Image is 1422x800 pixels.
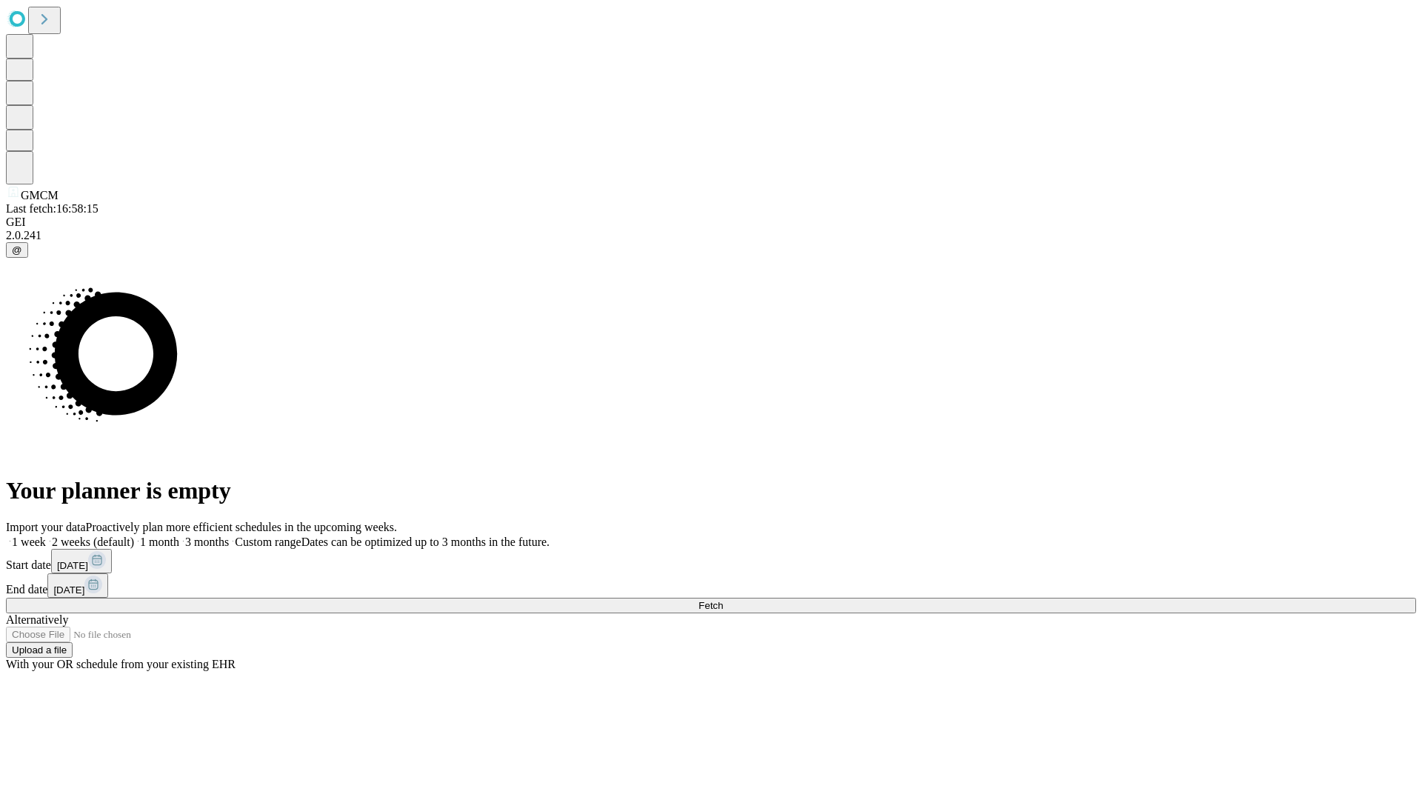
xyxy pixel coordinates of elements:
[12,536,46,548] span: 1 week
[6,477,1416,504] h1: Your planner is empty
[6,521,86,533] span: Import your data
[86,521,397,533] span: Proactively plan more efficient schedules in the upcoming weeks.
[6,613,68,626] span: Alternatively
[51,549,112,573] button: [DATE]
[140,536,179,548] span: 1 month
[21,189,59,201] span: GMCM
[301,536,550,548] span: Dates can be optimized up to 3 months in the future.
[6,658,236,670] span: With your OR schedule from your existing EHR
[6,573,1416,598] div: End date
[57,560,88,571] span: [DATE]
[47,573,108,598] button: [DATE]
[6,642,73,658] button: Upload a file
[6,202,99,215] span: Last fetch: 16:58:15
[698,600,723,611] span: Fetch
[12,244,22,256] span: @
[53,584,84,596] span: [DATE]
[185,536,229,548] span: 3 months
[6,598,1416,613] button: Fetch
[6,549,1416,573] div: Start date
[6,242,28,258] button: @
[235,536,301,548] span: Custom range
[6,229,1416,242] div: 2.0.241
[6,216,1416,229] div: GEI
[52,536,134,548] span: 2 weeks (default)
